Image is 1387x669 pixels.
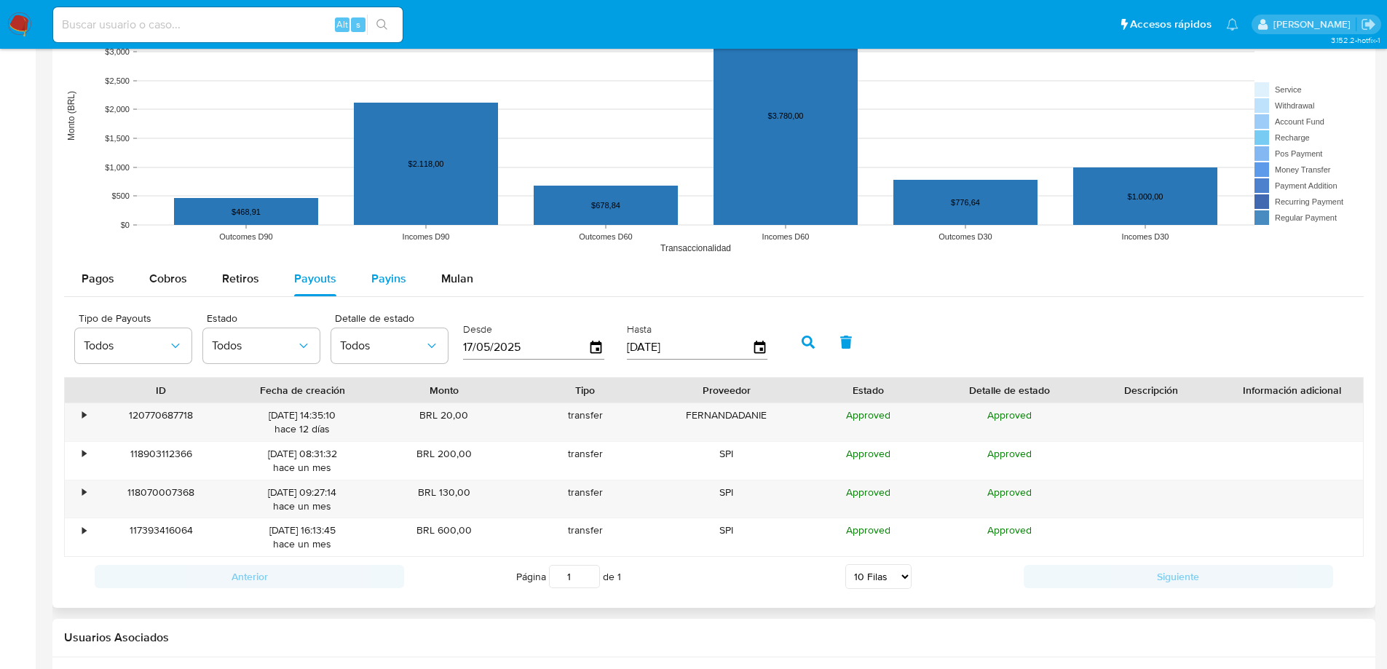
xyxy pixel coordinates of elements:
span: Alt [336,17,348,31]
span: Accesos rápidos [1130,17,1212,32]
button: search-icon [367,15,397,35]
span: s [356,17,360,31]
p: nicolas.tyrkiel@mercadolibre.com [1273,17,1356,31]
span: 3.152.2-hotfix-1 [1331,34,1380,46]
input: Buscar usuario o caso... [53,15,403,34]
h2: Usuarios Asociados [64,630,1364,645]
a: Notificaciones [1226,18,1238,31]
a: Salir [1361,17,1376,32]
